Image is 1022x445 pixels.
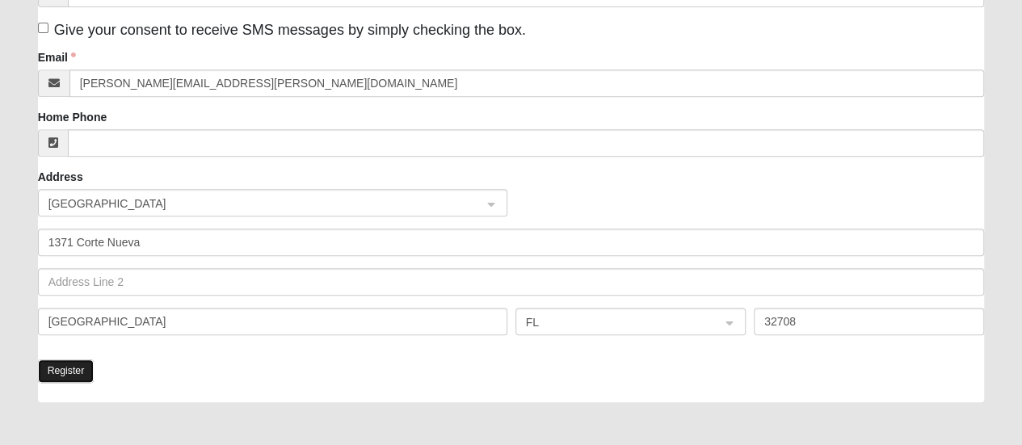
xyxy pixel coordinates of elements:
input: Address Line 2 [38,268,985,296]
input: Give your consent to receive SMS messages by simply checking the box. [38,23,48,33]
input: Address Line 1 [38,229,985,256]
span: FL [526,313,706,331]
span: Give your consent to receive SMS messages by simply checking the box. [54,22,526,38]
label: Address [38,169,83,185]
button: Register [38,359,95,383]
label: Email [38,49,76,65]
span: United States [48,195,468,212]
input: Zip [754,308,984,335]
label: Home Phone [38,109,107,125]
input: City [38,308,507,335]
